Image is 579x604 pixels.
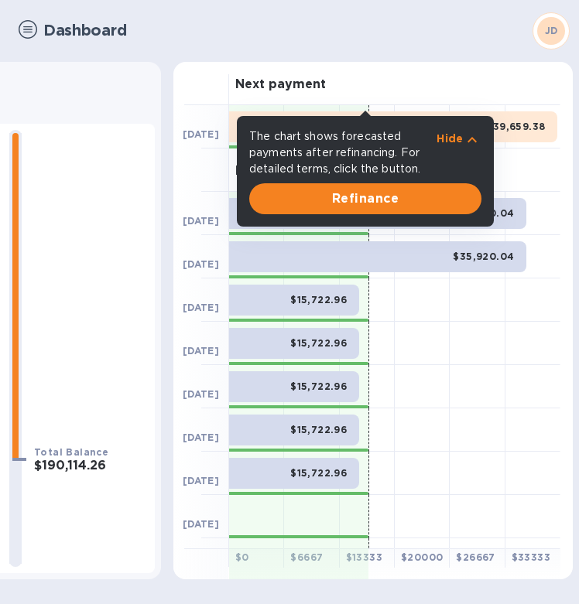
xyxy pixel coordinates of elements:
b: $35,920.04 [453,251,514,262]
b: JD [545,25,558,36]
h1: Dashboard [43,22,523,39]
b: [DATE] [183,215,219,227]
b: $15,722.96 [290,294,347,305]
b: [DATE] [183,432,219,443]
b: [DATE] [183,345,219,357]
b: [DATE] [183,475,219,486]
p: Hide [437,131,463,146]
b: $ 20000 [401,551,443,563]
h3: $190,114.26 [34,459,149,473]
b: [DATE] [183,258,219,270]
b: [DATE] [183,128,219,140]
b: [DATE] [183,518,219,530]
h3: Forecasted payments [235,164,375,179]
button: Hide [437,131,481,146]
b: Total Balance [34,446,108,458]
b: $39,659.38 [486,121,545,132]
b: $15,722.96 [290,467,347,479]
button: Refinance [249,183,481,214]
b: [DATE] [183,302,219,313]
b: [DATE] [183,388,219,400]
b: $15,722.96 [290,337,347,349]
span: Refinance [262,189,469,208]
p: The chart shows forecasted payments after refinancing. For detailed terms, click the button. [249,128,437,177]
h3: Next payment [235,77,326,92]
b: $15,722.96 [290,380,347,392]
b: $15,722.96 [290,424,347,435]
b: $ 33333 [512,551,550,563]
b: $ 26667 [456,551,495,563]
